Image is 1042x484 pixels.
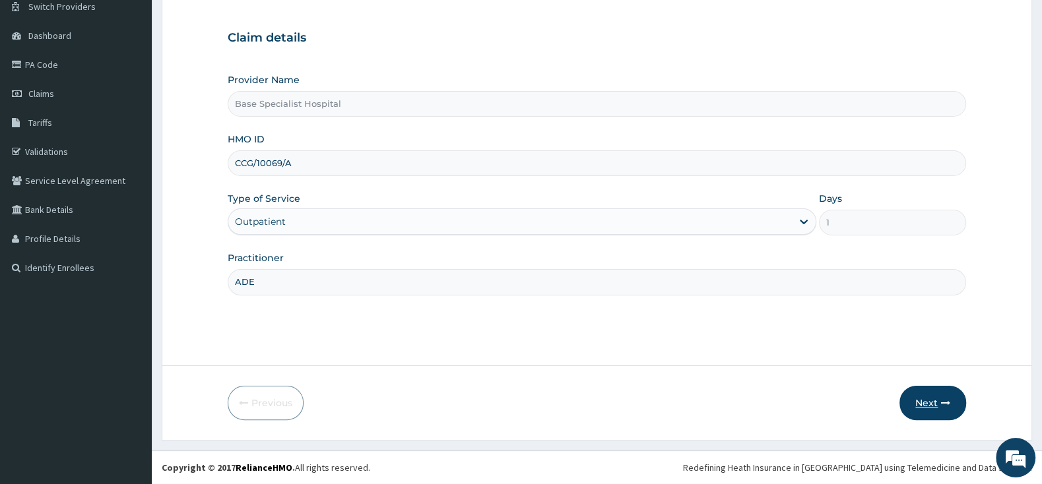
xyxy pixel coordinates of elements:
[899,386,966,420] button: Next
[228,150,966,176] input: Enter HMO ID
[152,450,1042,484] footer: All rights reserved.
[228,386,304,420] button: Previous
[228,192,300,205] label: Type of Service
[162,462,295,473] strong: Copyright © 2017 .
[28,117,52,129] span: Tariffs
[228,73,300,86] label: Provider Name
[228,133,265,146] label: HMO ID
[228,251,284,264] label: Practitioner
[683,461,1032,474] div: Redefining Heath Insurance in [GEOGRAPHIC_DATA] using Telemedicine and Data Science!
[28,30,71,42] span: Dashboard
[28,88,54,100] span: Claims
[228,31,966,45] h3: Claim details
[236,462,292,473] a: RelianceHMO
[28,1,96,13] span: Switch Providers
[228,269,966,295] input: Enter Name
[819,192,842,205] label: Days
[235,215,286,228] div: Outpatient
